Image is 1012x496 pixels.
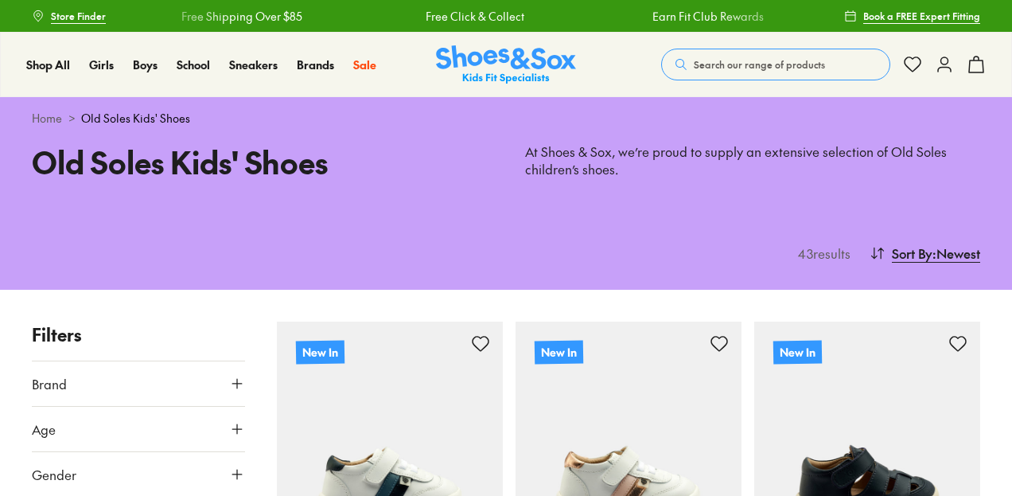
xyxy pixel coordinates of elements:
span: Girls [89,57,114,72]
a: Book a FREE Expert Fitting [844,2,980,30]
button: Sort By:Newest [870,236,980,271]
button: Search our range of products [661,49,890,80]
span: Shop All [26,57,70,72]
span: Brands [297,57,334,72]
button: Brand [32,361,245,406]
span: Sort By [892,244,932,263]
img: SNS_Logo_Responsive.svg [436,45,576,84]
p: Filters [32,322,245,348]
span: Brand [32,374,67,393]
p: At Shoes & Sox, we’re proud to supply an extensive selection of Old Soles children’s shoes. [525,143,980,178]
a: Sale [353,57,376,73]
p: 43 results [792,244,850,263]
span: Sneakers [229,57,278,72]
a: Free Shipping Over $85 [181,8,302,25]
span: Book a FREE Expert Fitting [863,9,980,23]
a: Shop All [26,57,70,73]
span: Old Soles Kids' Shoes [81,110,190,127]
a: Girls [89,57,114,73]
span: Sale [353,57,376,72]
a: Store Finder [32,2,106,30]
a: Earn Fit Club Rewards [652,8,764,25]
a: Sneakers [229,57,278,73]
span: Gender [32,465,76,484]
a: Boys [133,57,158,73]
span: Boys [133,57,158,72]
span: School [177,57,210,72]
h1: Old Soles Kids' Shoes [32,139,487,185]
p: New In [296,340,344,364]
a: Brands [297,57,334,73]
button: Age [32,407,245,451]
a: Home [32,110,62,127]
span: Search our range of products [694,57,825,72]
span: Store Finder [51,9,106,23]
span: : Newest [932,244,980,263]
span: Age [32,420,56,439]
p: New In [773,340,822,364]
a: Shoes & Sox [436,45,576,84]
p: New In [535,340,583,364]
a: Free Click & Collect [426,8,524,25]
a: School [177,57,210,73]
div: > [32,110,980,127]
